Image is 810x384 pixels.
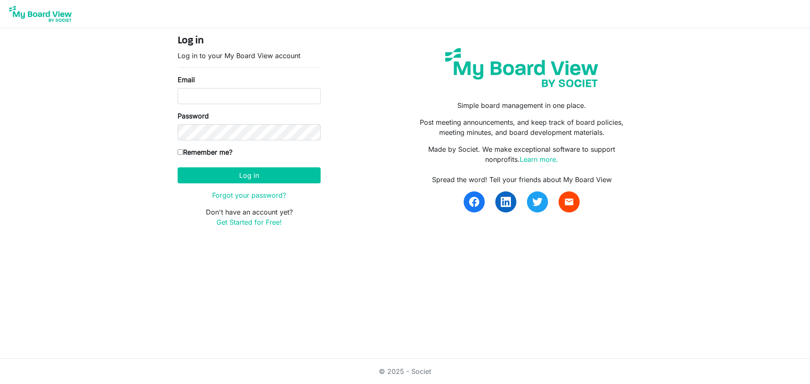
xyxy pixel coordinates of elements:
img: linkedin.svg [501,197,511,207]
a: Learn more. [520,155,558,164]
img: twitter.svg [532,197,543,207]
div: Spread the word! Tell your friends about My Board View [411,175,632,185]
input: Remember me? [178,149,183,155]
p: Post meeting announcements, and keep track of board policies, meeting minutes, and board developm... [411,117,632,137]
a: © 2025 - Societ [379,367,431,376]
p: Log in to your My Board View account [178,51,321,61]
label: Password [178,111,209,121]
a: Forgot your password? [212,191,286,199]
p: Don't have an account yet? [178,207,321,227]
p: Made by Societ. We make exceptional software to support nonprofits. [411,144,632,164]
label: Email [178,75,195,85]
a: email [559,191,580,212]
p: Simple board management in one place. [411,100,632,110]
img: my-board-view-societ.svg [439,42,605,94]
label: Remember me? [178,147,232,157]
a: Get Started for Free! [216,218,282,226]
h4: Log in [178,35,321,47]
img: My Board View Logo [7,3,74,24]
span: email [564,197,574,207]
img: facebook.svg [469,197,479,207]
button: Log in [178,167,321,183]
